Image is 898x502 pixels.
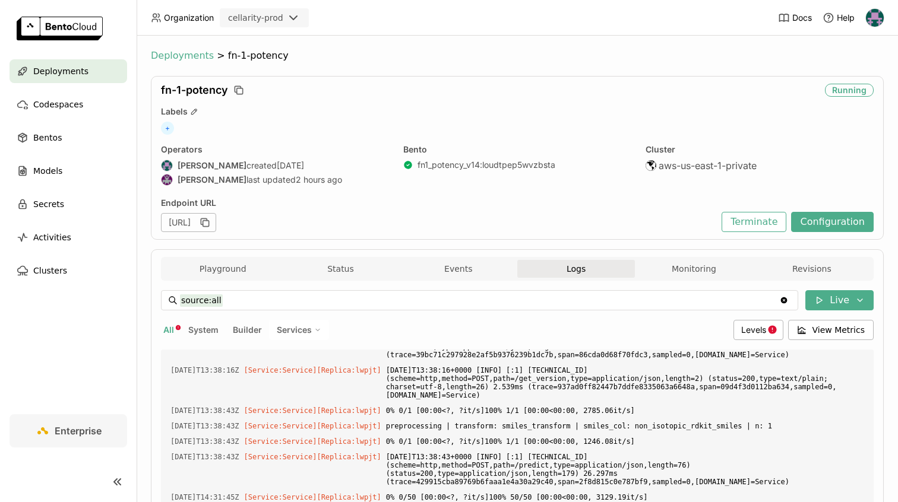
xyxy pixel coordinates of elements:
span: > [214,50,228,62]
span: 2025-09-15T13:38:16.767Z [170,364,239,377]
span: 2 hours ago [296,174,342,185]
button: View Metrics [788,320,874,340]
span: [DATE]T13:38:43+0000 [INFO] [:1] [TECHNICAL_ID] (scheme=http,method=POST,path=/predict,type=appli... [386,450,864,488]
button: Monitoring [635,260,752,278]
input: Search [180,291,779,310]
span: System [188,325,219,335]
svg: Clear value [779,296,789,305]
a: Activities [10,225,127,249]
button: Terminate [722,212,786,232]
strong: [PERSON_NAME] [178,174,246,185]
a: Deployments [10,59,127,83]
nav: Breadcrumbs navigation [151,50,884,62]
span: Logs [567,263,586,274]
span: 2025-09-15T13:38:43.846Z [170,435,239,448]
span: 2025-09-15T13:38:43.845Z [170,420,239,433]
button: Events [400,260,517,278]
span: [Replica:lwpjt] [317,366,381,374]
a: Bentos [10,126,127,150]
span: [Service:Service] [244,366,317,374]
img: logo [17,17,103,40]
a: Models [10,159,127,183]
img: Ragy [162,160,172,171]
button: System [186,322,221,338]
span: aws-us-east-1-private [659,160,757,171]
span: [Service:Service] [244,453,317,461]
span: Levels [741,325,766,335]
div: Help [823,12,855,24]
span: Enterprise [55,425,102,437]
div: Cluster [646,144,874,155]
strong: [PERSON_NAME] [178,160,246,171]
span: All [163,325,174,335]
span: [DATE]T13:38:16+0000 [INFO] [:1] [TECHNICAL_ID] (scheme=http,method=POST,path=/get_version,type=a... [386,364,864,402]
img: Juan Corchado [162,174,172,185]
div: Services [269,320,329,340]
span: [Service:Service] [244,437,317,446]
div: cellarity-prod [228,12,283,24]
span: 2025-09-15T13:38:43.840Z [170,404,239,417]
span: [Service:Service] [244,493,317,501]
span: 0% 0/1 [00:00<?, ?it/s]100% 1/1 [00:00<00:00, 1246.08it/s] [386,435,864,448]
a: Enterprise [10,414,127,447]
span: [DATE] [277,160,304,171]
span: Activities [33,230,71,244]
a: Docs [778,12,812,24]
div: Running [825,84,874,97]
span: 2025-09-15T13:38:43.864Z [170,450,239,463]
span: Clusters [33,263,67,278]
div: [URL] [161,213,216,232]
span: [Replica:lwpjt] [317,493,381,501]
span: [Replica:lwpjt] [317,437,381,446]
a: Secrets [10,192,127,216]
button: All [161,322,176,338]
div: Labels [161,106,874,117]
span: Builder [233,325,262,335]
span: [Service:Service] [244,422,317,430]
span: fn-1-potency [161,84,228,97]
span: fn-1-potency [228,50,289,62]
span: Bentos [33,131,62,145]
div: Endpoint URL [161,198,716,208]
div: Levels [733,320,783,340]
span: View Metrics [812,324,865,336]
span: 0% 0/1 [00:00<?, ?it/s]100% 1/1 [00:00<00:00, 2785.06it/s] [386,404,864,417]
button: Configuration [791,212,874,232]
button: Playground [164,260,282,278]
button: Status [282,260,399,278]
span: [Replica:lwpjt] [317,453,381,461]
div: Bento [403,144,631,155]
span: [Service:Service] [244,406,317,415]
button: Builder [230,322,264,338]
span: [Replica:lwpjt] [317,422,381,430]
div: created [161,160,389,171]
div: last updated [161,174,389,186]
a: fn1_potency_v14:loudtpep5wvzbsta [418,160,555,170]
span: Deployments [151,50,214,62]
span: Models [33,164,62,178]
a: Codespaces [10,93,127,116]
button: Live [805,290,874,310]
input: Selected cellarity-prod. [284,12,286,24]
button: Revisions [753,260,871,278]
span: [Replica:lwpjt] [317,406,381,415]
a: Clusters [10,259,127,282]
span: Organization [164,12,214,23]
img: Ragy [866,9,884,27]
span: + [161,122,174,135]
span: Docs [792,12,812,23]
span: Secrets [33,197,64,211]
span: Services [277,325,312,335]
div: Operators [161,144,389,155]
span: preprocessing | transform: smiles_transform | smiles_col: non_isotopic_rdkit_smiles | n: 1 [386,420,864,433]
span: Codespaces [33,97,83,112]
span: Help [837,12,855,23]
span: Deployments [33,64,88,78]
